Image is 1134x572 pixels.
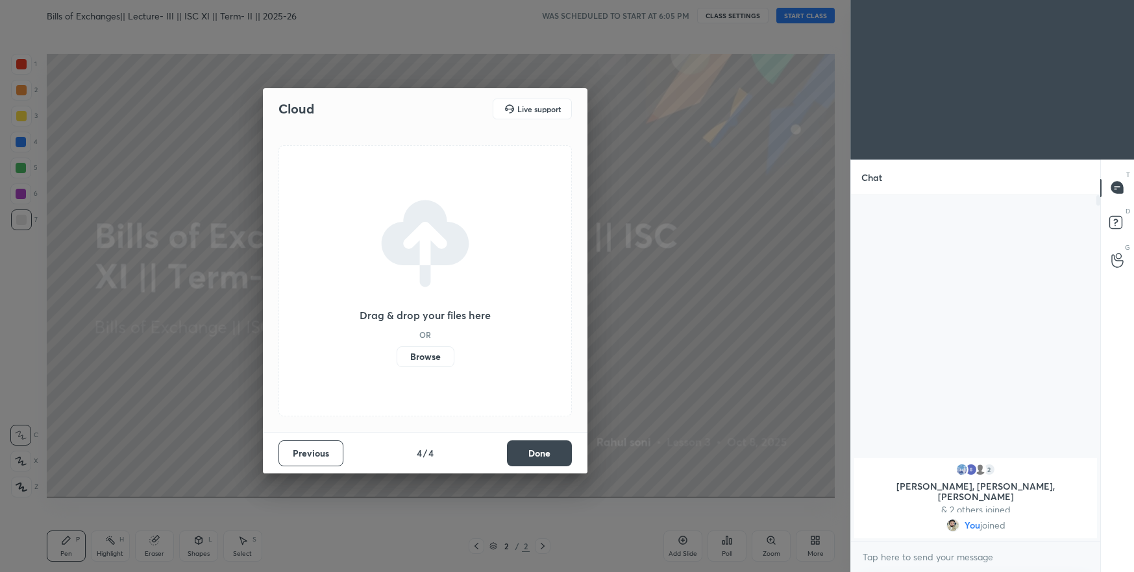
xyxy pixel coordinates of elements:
[862,481,1089,502] p: [PERSON_NAME], [PERSON_NAME], [PERSON_NAME]
[974,463,987,476] img: default.png
[278,440,343,466] button: Previous
[983,463,996,476] div: 2
[862,505,1089,515] p: & 2 others joined
[360,310,491,320] h3: Drag & drop your files here
[507,440,572,466] button: Done
[1126,170,1130,180] p: T
[946,519,959,532] img: fc0a0bd67a3b477f9557aca4a29aa0ad.19086291_AOh14GgchNdmiCeYbMdxktaSN3Z4iXMjfHK5yk43KqG_6w%3Ds96-c
[423,446,427,460] h4: /
[417,446,422,460] h4: 4
[851,160,893,195] p: Chat
[419,331,431,339] h5: OR
[1126,206,1130,216] p: D
[428,446,434,460] h4: 4
[965,463,978,476] img: 3
[278,101,314,117] h2: Cloud
[965,520,980,530] span: You
[980,520,1005,530] span: joined
[1125,243,1130,252] p: G
[955,463,968,476] img: 3
[851,455,1100,541] div: grid
[517,105,561,113] h5: Live support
